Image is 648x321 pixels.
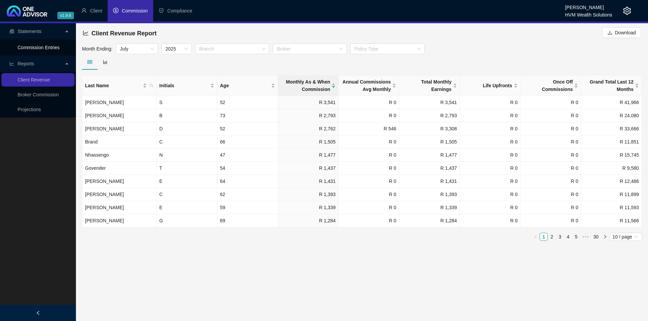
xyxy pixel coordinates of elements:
a: Broker Commission [18,92,59,97]
td: R 0 [339,109,399,122]
td: R 1,505 [278,135,339,149]
td: R 1,431 [399,175,460,188]
td: R 0 [521,135,582,149]
li: 4 [564,233,572,241]
td: Nhassengo [82,149,157,162]
td: R 0 [339,201,399,214]
span: 73 [220,113,225,118]
span: Commission [122,8,148,13]
td: R 1,284 [278,214,339,227]
td: R 0 [521,96,582,109]
th: Total Monthly Earnings [399,75,460,96]
span: Age [220,82,270,89]
td: R 11,851 [581,135,642,149]
td: R 0 [521,162,582,175]
td: R 1,393 [399,188,460,201]
span: bar-chart [103,60,108,64]
div: Page Size [610,233,642,241]
button: Download [602,27,641,38]
td: R 0 [460,109,521,122]
td: R 0 [460,175,521,188]
td: R 1,505 [399,135,460,149]
td: R 0 [339,149,399,162]
td: [PERSON_NAME] [82,201,157,214]
li: 1 [540,233,548,241]
button: left [532,233,540,241]
span: 66 [220,139,225,145]
td: R 0 [460,96,521,109]
span: search [150,84,154,88]
span: reconciliation [9,29,14,34]
span: Statements [18,29,42,34]
td: R 12,486 [581,175,642,188]
td: R 1,477 [278,149,339,162]
span: Annual Commissions Avg Monthly [341,78,391,93]
span: Total Monthly Earnings [402,78,452,93]
td: R 3,541 [278,96,339,109]
td: E [157,201,217,214]
td: R 0 [460,135,521,149]
span: Month Ending: [82,46,112,52]
th: Once Off Commissions [521,75,582,96]
td: R 1,431 [278,175,339,188]
td: R 0 [339,188,399,201]
td: R 0 [460,122,521,135]
td: R 0 [521,214,582,227]
span: 62 [220,192,225,197]
td: D [157,122,217,135]
td: [PERSON_NAME] [82,214,157,227]
td: R 11,593 [581,201,642,214]
a: 4 [564,233,572,240]
td: [PERSON_NAME] [82,109,157,122]
a: 3 [556,233,564,240]
td: [PERSON_NAME] [82,96,157,109]
td: R 11,899 [581,188,642,201]
span: right [603,235,607,239]
th: Initials [157,75,217,96]
li: 2 [548,233,556,241]
td: R 0 [339,135,399,149]
span: search [148,81,155,91]
td: R 0 [521,122,582,135]
span: dollar [113,8,118,13]
td: R 0 [521,149,582,162]
td: R 15,745 [581,149,642,162]
td: R 3,541 [399,96,460,109]
li: Next 5 Pages [580,233,591,241]
span: 59 [220,205,225,210]
span: left [36,311,40,315]
div: [PERSON_NAME] [565,2,612,9]
li: 30 [591,233,601,241]
td: R 1,284 [399,214,460,227]
td: C [157,188,217,201]
td: R 0 [339,96,399,109]
span: 64 [220,179,225,184]
td: R 0 [460,188,521,201]
a: 2 [548,233,556,240]
span: 54 [220,165,225,171]
td: T [157,162,217,175]
span: Last Name [85,82,141,89]
td: R 9,580 [581,162,642,175]
span: Once Off Commissions [523,78,573,93]
span: Life Upfronts [463,82,512,89]
td: E [157,175,217,188]
span: 69 [220,218,225,223]
td: R 546 [339,122,399,135]
a: Commission Entries [18,45,59,50]
td: R 1,393 [278,188,339,201]
a: 5 [572,233,580,240]
span: 52 [220,126,225,131]
span: Client Revenue Report [91,30,157,37]
td: R 0 [460,214,521,227]
button: right [601,233,609,241]
td: R 1,437 [399,162,460,175]
td: Govender [82,162,157,175]
td: N [157,149,217,162]
th: Life Upfronts [460,75,521,96]
td: R 0 [521,175,582,188]
td: R 0 [460,162,521,175]
td: R 24,080 [581,109,642,122]
li: Previous Page [532,233,540,241]
td: R 0 [339,214,399,227]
